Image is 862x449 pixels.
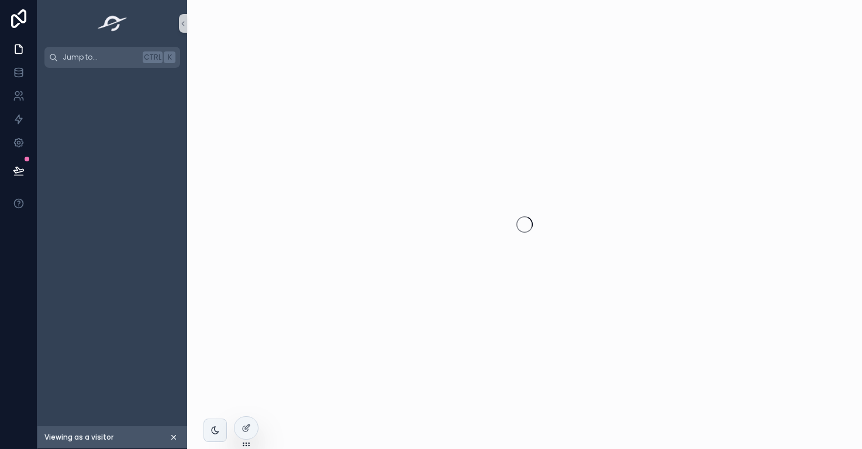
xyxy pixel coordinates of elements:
[165,53,174,62] span: K
[63,53,138,62] span: Jump to...
[143,51,163,63] span: Ctrl
[44,47,180,68] button: Jump to...CtrlK
[37,68,187,89] div: scrollable content
[94,14,131,33] img: App logo
[44,433,113,442] span: Viewing as a visitor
